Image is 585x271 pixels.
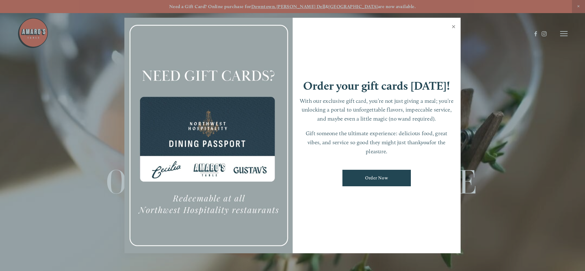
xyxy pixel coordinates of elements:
[299,129,455,156] p: Gift someone the ultimate experience: delicious food, great vibes, and service so good they might...
[421,139,429,145] em: you
[448,19,460,36] a: Close
[303,80,450,92] h1: Order your gift cards [DATE]!
[342,170,411,186] a: Order Now
[299,97,455,123] p: With our exclusive gift card, you’re not just giving a meal; you’re unlocking a portal to unforge...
